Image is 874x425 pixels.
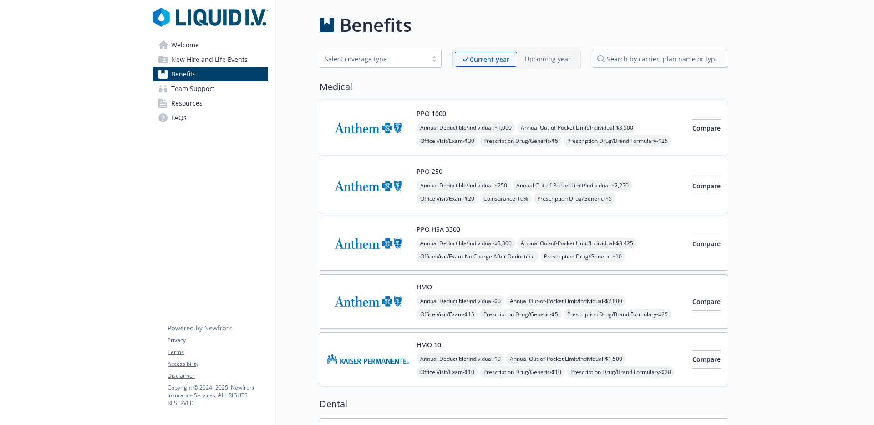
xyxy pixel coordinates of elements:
[417,251,539,262] span: Office Visit/Exam - No Charge After Deductible
[417,366,478,378] span: Office Visit/Exam - $10
[168,348,268,356] a: Terms
[168,360,268,368] a: Accessibility
[692,355,721,364] span: Compare
[153,52,268,67] a: New Hire and Life Events
[417,193,478,204] span: Office Visit/Exam - $20
[171,52,248,67] span: New Hire and Life Events
[692,293,721,311] button: Compare
[153,111,268,125] a: FAQs
[171,111,187,125] span: FAQs
[480,135,562,147] span: Prescription Drug/Generic - $5
[327,224,409,263] img: Anthem Blue Cross carrier logo
[153,81,268,96] a: Team Support
[153,38,268,52] a: Welcome
[417,135,478,147] span: Office Visit/Exam - $30
[327,109,409,147] img: Anthem Blue Cross carrier logo
[506,295,626,307] span: Annual Out-of-Pocket Limit/Individual - $2,000
[168,384,268,407] p: Copyright © 2024 - 2025 , Newfront Insurance Services, ALL RIGHTS RESERVED
[506,353,626,364] span: Annual Out-of-Pocket Limit/Individual - $1,500
[692,297,721,306] span: Compare
[417,122,515,133] span: Annual Deductible/Individual - $1,000
[692,177,721,195] button: Compare
[327,340,409,379] img: Kaiser Permanente Insurance Company carrier logo
[320,397,728,411] h2: Dental
[692,182,721,190] span: Compare
[480,366,565,378] span: Prescription Drug/Generic - $10
[327,167,409,205] img: Anthem Blue Cross carrier logo
[417,109,446,118] button: PPO 1000
[567,366,675,378] span: Prescription Drug/Brand Formulary - $20
[525,54,571,64] p: Upcoming year
[171,96,203,111] span: Resources
[417,224,460,234] button: PPO HSA 3300
[517,238,637,249] span: Annual Out-of-Pocket Limit/Individual - $3,425
[325,54,423,64] div: Select coverage type
[480,193,532,204] span: Coinsurance - 10%
[417,353,504,364] span: Annual Deductible/Individual - $0
[171,81,214,96] span: Team Support
[692,119,721,137] button: Compare
[417,180,511,191] span: Annual Deductible/Individual - $250
[564,309,671,320] span: Prescription Drug/Brand Formulary - $25
[534,193,615,204] span: Prescription Drug/Generic - $5
[168,372,268,380] a: Disclaimer
[517,52,579,67] span: Upcoming year
[513,180,632,191] span: Annual Out-of-Pocket Limit/Individual - $2,250
[417,238,515,249] span: Annual Deductible/Individual - $3,300
[417,309,478,320] span: Office Visit/Exam - $15
[327,282,409,321] img: Anthem Blue Cross carrier logo
[692,235,721,253] button: Compare
[171,38,199,52] span: Welcome
[417,295,504,307] span: Annual Deductible/Individual - $0
[153,96,268,111] a: Resources
[564,135,671,147] span: Prescription Drug/Brand Formulary - $25
[417,282,432,292] button: HMO
[517,122,637,133] span: Annual Out-of-Pocket Limit/Individual - $3,500
[540,251,625,262] span: Prescription Drug/Generic - $10
[480,309,562,320] span: Prescription Drug/Generic - $5
[692,124,721,132] span: Compare
[340,11,412,39] h1: Benefits
[592,50,728,68] input: search by carrier, plan name or type
[470,55,509,64] p: Current year
[692,350,721,369] button: Compare
[153,67,268,81] a: Benefits
[417,340,441,349] button: HMO 10
[320,80,728,94] h2: Medical
[417,167,442,176] button: PPO 250
[171,67,196,81] span: Benefits
[168,336,268,344] a: Privacy
[692,239,721,248] span: Compare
